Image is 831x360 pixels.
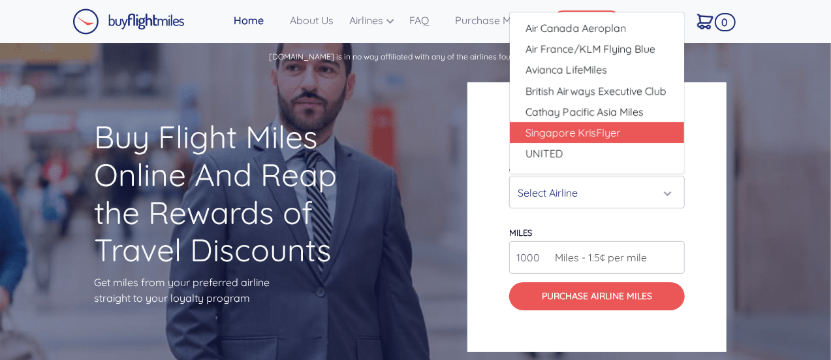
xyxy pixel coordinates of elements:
[525,167,595,182] span: Qatar Airways
[697,14,713,29] img: Cart
[518,180,668,205] div: Select Airline
[692,7,732,35] a: 0
[94,274,364,306] p: Get miles from your preferred airline straight to your loyalty program
[548,250,647,265] span: Miles - 1.5¢ per mile
[404,7,450,33] a: FAQ
[525,125,620,140] span: Singapore KrisFlyer
[525,41,655,57] span: Air France/KLM Flying Blue
[72,8,185,35] img: Buy Flight Miles Logo
[525,146,563,161] span: UNITED
[509,282,685,310] button: Purchase Airline Miles
[450,7,533,33] a: Purchase Miles
[525,62,607,78] span: Avianca LifeMiles
[228,7,285,33] a: Home
[552,10,621,33] button: CONTACT US
[94,118,364,269] h1: Buy Flight Miles Online And Reap the Rewards of Travel Discounts
[509,227,532,238] label: miles
[525,104,644,120] span: Cathay Pacific Asia Miles
[525,20,626,36] span: Air Canada Aeroplan
[715,13,736,31] span: 0
[72,5,185,38] a: Buy Flight Miles Logo
[509,176,685,208] button: Select Airline
[285,7,344,33] a: About Us
[525,83,666,99] span: British Airways Executive Club
[344,7,404,33] a: Airlines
